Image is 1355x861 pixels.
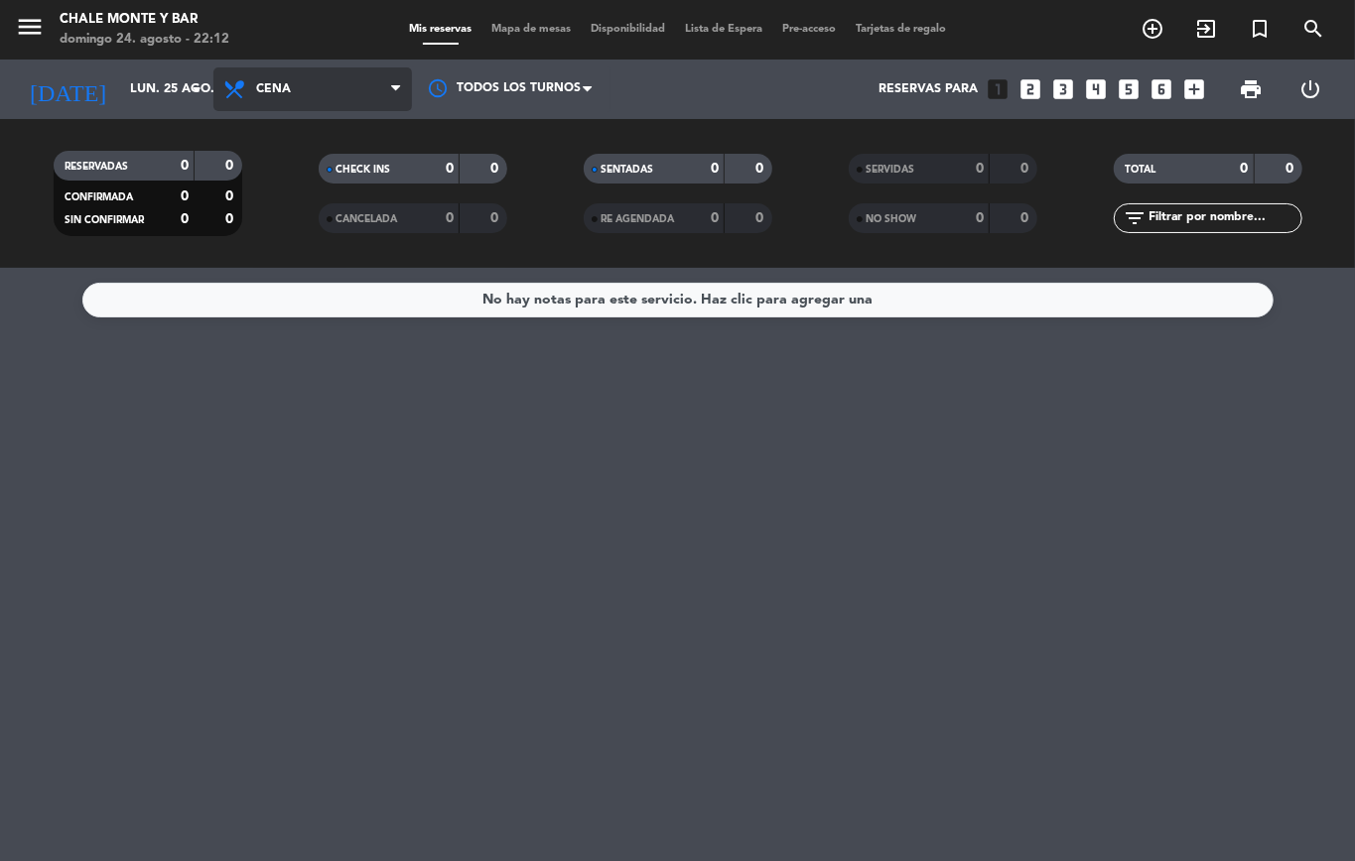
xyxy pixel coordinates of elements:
[1239,77,1263,101] span: print
[1141,17,1164,41] i: add_circle_outline
[1083,76,1109,102] i: looks_4
[225,189,237,203] strong: 0
[1149,76,1174,102] i: looks_6
[976,211,984,225] strong: 0
[181,212,189,226] strong: 0
[66,192,134,202] span: CONFIRMADA
[490,162,502,176] strong: 0
[337,214,398,224] span: CANCELADA
[772,24,846,35] span: Pre-acceso
[225,212,237,226] strong: 0
[1194,17,1218,41] i: exit_to_app
[481,24,581,35] span: Mapa de mesas
[846,24,956,35] span: Tarjetas de regalo
[225,159,237,173] strong: 0
[602,165,654,175] span: SENTADAS
[337,165,391,175] span: CHECK INS
[1301,17,1325,41] i: search
[1050,76,1076,102] i: looks_3
[60,10,229,30] div: Chale Monte y Bar
[1020,162,1032,176] strong: 0
[755,162,767,176] strong: 0
[1281,60,1340,119] div: LOG OUT
[1148,207,1301,229] input: Filtrar por nombre...
[675,24,772,35] span: Lista de Espera
[446,211,454,225] strong: 0
[867,214,917,224] span: NO SHOW
[1020,211,1032,225] strong: 0
[1017,76,1043,102] i: looks_two
[1298,77,1322,101] i: power_settings_new
[181,189,189,203] strong: 0
[1181,76,1207,102] i: add_box
[711,211,719,225] strong: 0
[602,214,675,224] span: RE AGENDADA
[482,289,873,311] div: No hay notas para este servicio. Haz clic para agregar una
[15,12,45,42] i: menu
[185,77,208,101] i: arrow_drop_down
[60,30,229,50] div: domingo 24. agosto - 22:12
[1286,162,1297,176] strong: 0
[1126,165,1156,175] span: TOTAL
[66,162,129,172] span: RESERVADAS
[711,162,719,176] strong: 0
[1116,76,1142,102] i: looks_5
[490,211,502,225] strong: 0
[985,76,1011,102] i: looks_one
[15,67,120,111] i: [DATE]
[581,24,675,35] span: Disponibilidad
[1241,162,1249,176] strong: 0
[879,82,978,96] span: Reservas para
[399,24,481,35] span: Mis reservas
[1248,17,1272,41] i: turned_in_not
[755,211,767,225] strong: 0
[256,82,291,96] span: Cena
[66,215,145,225] span: SIN CONFIRMAR
[15,12,45,49] button: menu
[976,162,984,176] strong: 0
[1124,206,1148,230] i: filter_list
[446,162,454,176] strong: 0
[867,165,915,175] span: SERVIDAS
[181,159,189,173] strong: 0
